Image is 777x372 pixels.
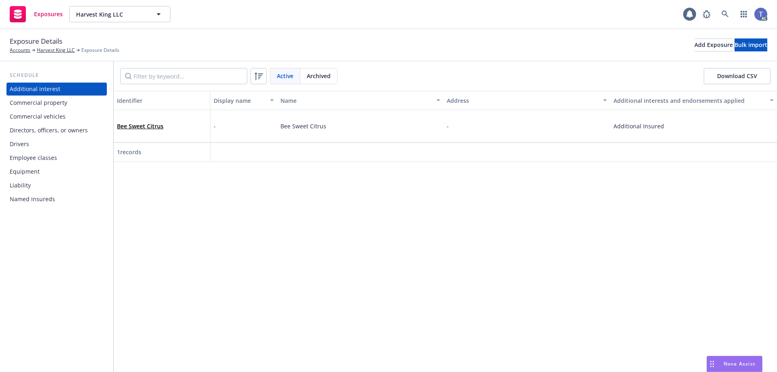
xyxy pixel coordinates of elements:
[10,110,66,123] div: Commercial vehicles
[735,39,767,51] div: Bulk import
[10,193,55,206] div: Named insureds
[280,122,326,130] span: Bee Sweet Citrus
[10,124,88,137] div: Directors, officers, or owners
[694,38,733,51] button: Add Exposure
[724,360,756,367] span: Nova Assist
[214,122,216,130] span: -
[6,110,107,123] a: Commercial vehicles
[277,91,444,110] button: Name
[6,138,107,151] a: Drivers
[280,96,432,105] div: Name
[214,96,265,105] div: Display name
[10,179,31,192] div: Liability
[614,122,664,130] span: Additional Insured
[444,91,610,110] button: Address
[736,6,752,22] a: Switch app
[6,71,107,79] div: Schedule
[6,179,107,192] a: Liability
[81,47,119,54] span: Exposure Details
[610,91,777,110] button: Additional interests and endorsements applied
[37,47,75,54] a: Harvest King LLC
[117,96,207,105] div: Identifier
[34,11,63,17] span: Exposures
[614,96,765,105] div: Additional interests and endorsements applied
[694,39,733,51] div: Add Exposure
[120,68,247,84] input: Filter by keyword...
[447,122,449,130] span: -
[6,96,107,109] a: Commercial property
[6,165,107,178] a: Equipment
[117,148,141,156] span: 1 records
[6,83,107,96] a: Additional interest
[754,8,767,21] img: photo
[114,91,210,110] button: Identifier
[6,124,107,137] a: Directors, officers, or owners
[10,165,40,178] div: Equipment
[698,6,715,22] a: Report a Bug
[307,72,331,80] span: Archived
[6,193,107,206] a: Named insureds
[10,151,57,164] div: Employee classes
[69,6,170,22] button: Harvest King LLC
[10,36,62,47] span: Exposure Details
[6,3,66,26] a: Exposures
[707,356,717,372] div: Drag to move
[735,38,767,51] button: Bulk import
[704,68,771,84] button: Download CSV
[707,356,762,372] button: Nova Assist
[76,10,146,19] span: Harvest King LLC
[447,96,598,105] div: Address
[717,6,733,22] a: Search
[10,83,60,96] div: Additional interest
[210,91,277,110] button: Display name
[117,122,163,130] a: Bee Sweet Citrus
[277,72,293,80] span: Active
[10,47,30,54] a: Accounts
[10,138,29,151] div: Drivers
[10,96,67,109] div: Commercial property
[6,151,107,164] a: Employee classes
